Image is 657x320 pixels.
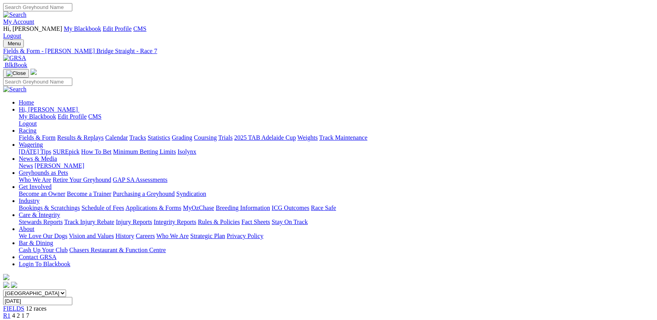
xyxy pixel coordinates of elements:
div: Industry [19,204,654,212]
a: My Blackbook [64,25,101,32]
a: Vision and Values [69,233,114,239]
a: About [19,226,34,232]
a: Retire Your Greyhound [53,176,111,183]
a: MyOzChase [183,204,214,211]
a: Schedule of Fees [81,204,124,211]
a: Strategic Plan [190,233,225,239]
a: Coursing [194,134,217,141]
a: SUREpick [53,148,79,155]
button: Toggle navigation [3,39,24,48]
a: Weights [297,134,318,141]
a: BlkBook [3,62,27,68]
img: Close [6,70,26,76]
a: Bookings & Scratchings [19,204,80,211]
div: Racing [19,134,654,141]
a: Cash Up Your Club [19,247,68,253]
a: Who We Are [19,176,51,183]
a: Statistics [148,134,170,141]
a: Racing [19,127,36,134]
a: Greyhounds as Pets [19,169,68,176]
a: Who We Are [156,233,189,239]
a: Breeding Information [216,204,270,211]
a: Hi, [PERSON_NAME] [19,106,79,113]
a: Isolynx [177,148,196,155]
a: R1 [3,312,11,319]
a: Track Maintenance [319,134,367,141]
a: Injury Reports [116,219,152,225]
a: FIELDS [3,305,24,312]
button: Toggle navigation [3,69,29,78]
img: twitter.svg [11,282,17,288]
a: News & Media [19,155,57,162]
img: GRSA [3,55,26,62]
a: Syndication [176,190,206,197]
div: Get Involved [19,190,654,197]
a: Grading [172,134,192,141]
div: Care & Integrity [19,219,654,226]
span: Hi, [PERSON_NAME] [19,106,78,113]
a: Minimum Betting Limits [113,148,176,155]
div: About [19,233,654,240]
a: Logout [19,120,37,127]
span: BlkBook [5,62,27,68]
span: 4 2 1 7 [12,312,29,319]
a: CMS [133,25,147,32]
img: facebook.svg [3,282,9,288]
a: Trials [218,134,233,141]
a: Stay On Track [272,219,308,225]
img: logo-grsa-white.png [3,274,9,280]
a: Login To Blackbook [19,261,70,267]
a: My Account [3,18,34,25]
div: Bar & Dining [19,247,654,254]
a: Industry [19,197,39,204]
a: Track Injury Rebate [64,219,114,225]
div: News & Media [19,162,654,169]
input: Search [3,78,72,86]
a: How To Bet [81,148,112,155]
a: Bar & Dining [19,240,53,246]
a: GAP SA Assessments [113,176,168,183]
a: Edit Profile [103,25,132,32]
a: Home [19,99,34,106]
a: Logout [3,32,21,39]
a: We Love Our Dogs [19,233,67,239]
a: Results & Replays [57,134,104,141]
a: Fields & Form [19,134,55,141]
a: ICG Outcomes [272,204,309,211]
a: Fields & Form - [PERSON_NAME] Bridge Straight - Race 7 [3,48,654,55]
a: Chasers Restaurant & Function Centre [69,247,166,253]
span: Hi, [PERSON_NAME] [3,25,62,32]
a: Careers [136,233,155,239]
a: Rules & Policies [198,219,240,225]
a: My Blackbook [19,113,56,120]
div: My Account [3,25,654,39]
a: Applications & Forms [125,204,181,211]
a: History [115,233,134,239]
a: Fact Sheets [242,219,270,225]
a: Stewards Reports [19,219,63,225]
img: Search [3,11,27,18]
a: Purchasing a Greyhound [113,190,175,197]
div: Hi, [PERSON_NAME] [19,113,654,127]
input: Search [3,3,72,11]
a: Race Safe [311,204,336,211]
a: News [19,162,33,169]
div: Wagering [19,148,654,155]
a: Wagering [19,141,43,148]
a: Get Involved [19,183,52,190]
a: Tracks [129,134,146,141]
a: CMS [88,113,102,120]
span: Menu [8,41,21,46]
input: Select date [3,297,72,305]
a: Care & Integrity [19,212,60,218]
a: [DATE] Tips [19,148,51,155]
a: Privacy Policy [227,233,263,239]
div: Greyhounds as Pets [19,176,654,183]
a: Contact GRSA [19,254,56,260]
img: logo-grsa-white.png [30,69,37,75]
img: Search [3,86,27,93]
a: 2025 TAB Adelaide Cup [234,134,296,141]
